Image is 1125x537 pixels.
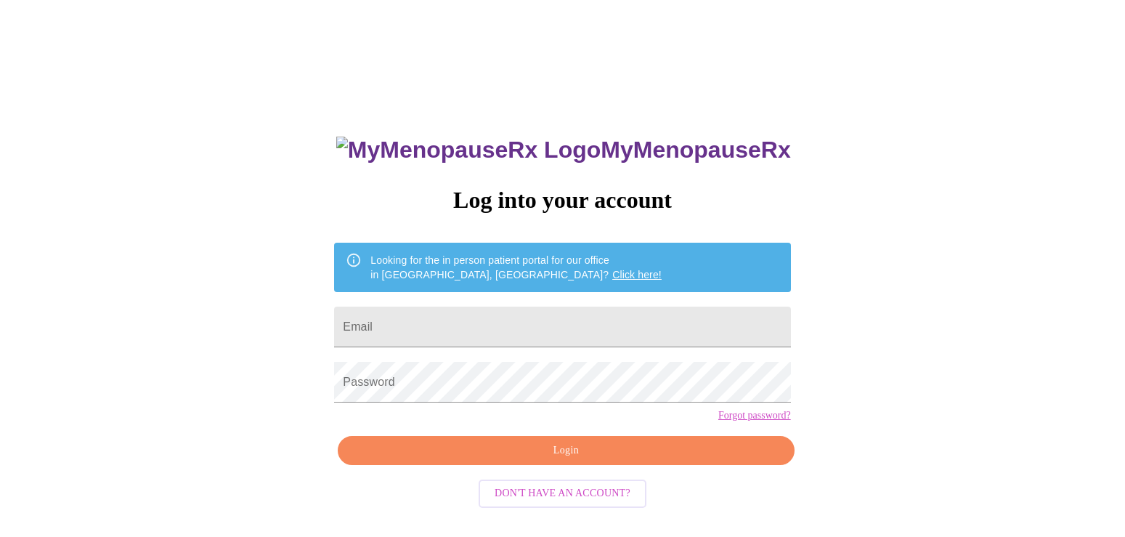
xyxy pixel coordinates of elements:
[370,247,662,288] div: Looking for the in person patient portal for our office in [GEOGRAPHIC_DATA], [GEOGRAPHIC_DATA]?
[336,137,791,163] h3: MyMenopauseRx
[479,480,646,508] button: Don't have an account?
[612,269,662,280] a: Click here!
[475,486,650,498] a: Don't have an account?
[718,410,791,421] a: Forgot password?
[495,485,630,503] span: Don't have an account?
[338,436,794,466] button: Login
[334,187,790,214] h3: Log into your account
[354,442,777,460] span: Login
[336,137,601,163] img: MyMenopauseRx Logo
